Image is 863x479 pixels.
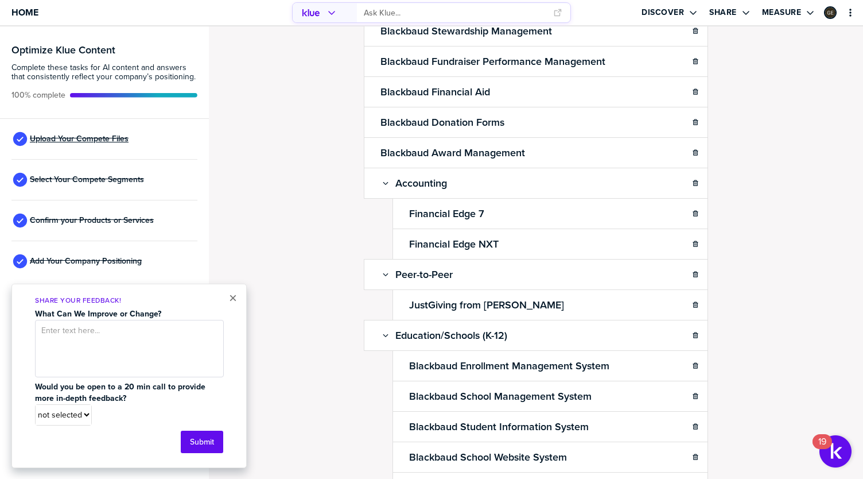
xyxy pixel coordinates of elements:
h2: Blackbaud School Website System [407,449,569,465]
button: Submit [181,431,223,453]
h2: Blackbaud Enrollment Management System [407,358,612,374]
h2: Financial Edge NXT [407,236,501,252]
h3: Optimize Klue Content [11,45,197,55]
h2: Blackbaud Financial Aid [378,84,492,100]
span: Complete these tasks for AI content and answers that consistently reflect your company’s position... [11,63,197,82]
h2: Blackbaud Award Management [378,145,527,161]
label: Discover [642,7,684,18]
p: Share Your Feedback! [35,296,223,306]
span: Upload Your Compete Files [30,134,129,144]
label: Measure [762,7,802,18]
h2: Accounting [393,175,449,191]
button: Open Resource Center, 19 new notifications [819,435,852,468]
span: Home [11,7,38,17]
h2: Financial Edge 7 [407,206,487,222]
h2: Blackbaud Student Information System [407,419,591,435]
img: 460caf15d5cd4f7209a9ef01ec38ad91-sml.png [825,7,835,18]
span: Add Your Company Positioning [30,257,142,266]
h2: Blackbaud Donation Forms [378,114,507,130]
span: Select Your Compete Segments [30,175,144,184]
span: Confirm your Products or Services [30,216,154,225]
h2: Blackbaud Stewardship Management [378,23,554,39]
strong: Would you be open to a 20 min call to provide more in-depth feedback? [35,381,208,404]
div: Georgie Edralin [824,6,837,19]
input: Ask Klue... [364,3,546,22]
label: Share [709,7,737,18]
h2: Education/Schools (K-12) [393,327,510,343]
button: Close [229,291,237,305]
div: 19 [818,442,826,457]
h2: Peer-to-Peer [393,266,455,283]
h2: Blackbaud Fundraiser Performance Management [378,53,608,69]
strong: What Can We Improve or Change? [35,308,161,320]
h2: Blackbaud School Management System [407,388,594,404]
span: Active [11,91,65,100]
a: Edit Profile [823,5,838,20]
h2: JustGiving from [PERSON_NAME] [407,297,566,313]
